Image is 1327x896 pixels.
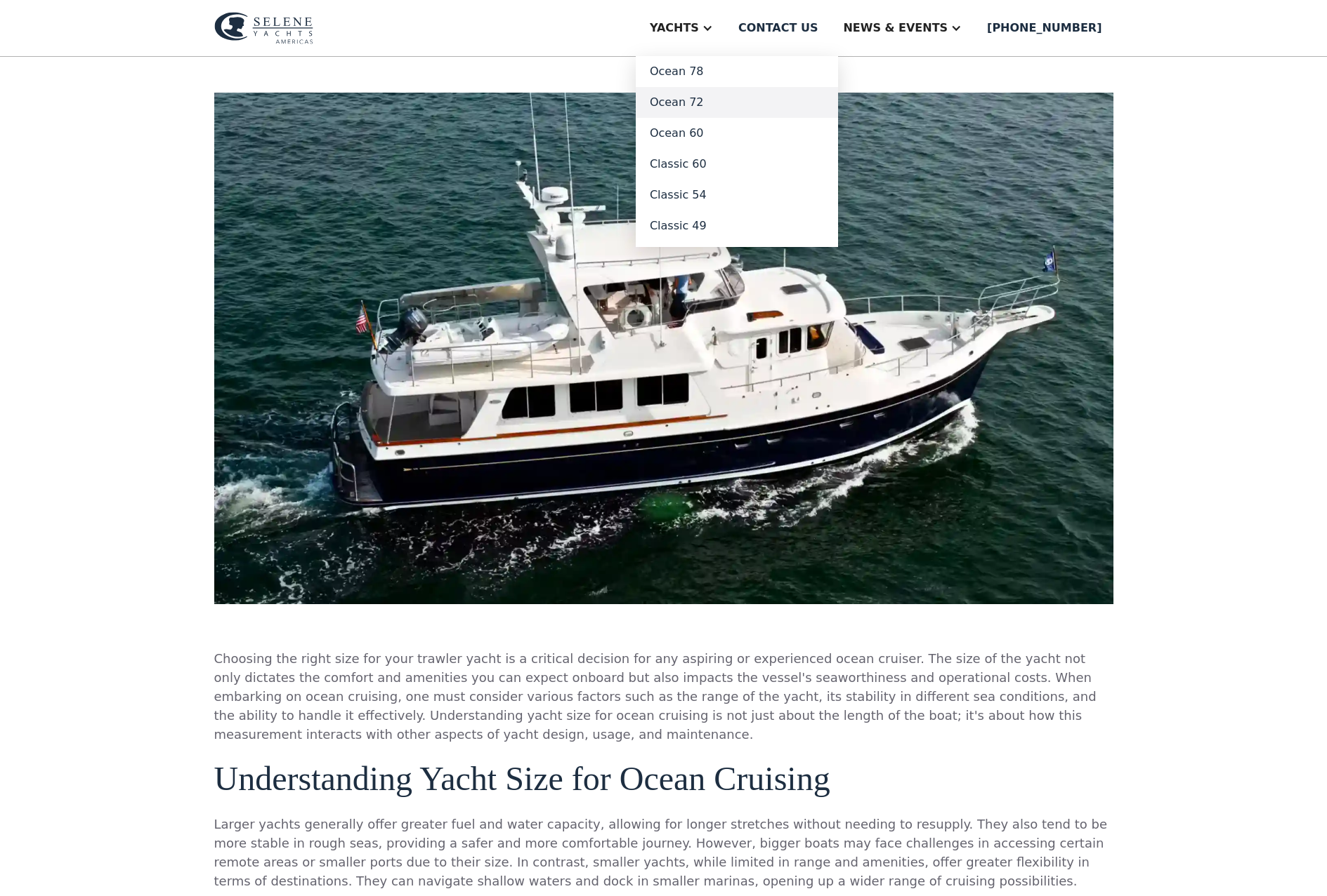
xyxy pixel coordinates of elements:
nav: Yachts [636,56,838,247]
a: Ocean 60 [636,118,838,149]
a: Ocean 78 [636,56,838,87]
h2: Understanding Yacht Size for Ocean Cruising [214,761,1113,798]
a: Classic 60 [636,149,838,180]
div: Yachts [650,20,699,36]
div: [PHONE_NUMBER] [987,20,1102,36]
p: Larger yachts generally offer greater fuel and water capacity, allowing for longer stretches with... [214,815,1113,890]
div: News & EVENTS [843,20,948,36]
a: Classic 54 [636,180,838,210]
p: Choosing the right size for your trawler yacht is a critical decision for any aspiring or experie... [214,649,1113,744]
a: Ocean 72 [636,87,838,118]
img: logo [214,12,313,44]
a: Classic 49 [636,210,838,241]
div: Contact us [738,20,818,36]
